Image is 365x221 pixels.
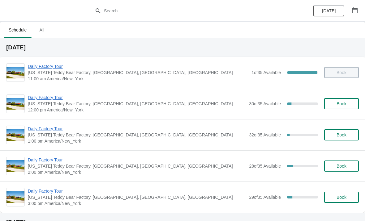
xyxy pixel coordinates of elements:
span: 1:00 pm America/New_York [28,138,246,144]
span: Daily Factory Tour [28,126,246,132]
span: Daily Factory Tour [28,188,246,194]
span: 11:00 am America/New_York [28,76,248,82]
span: 3:00 pm America/New_York [28,200,246,206]
img: Daily Factory Tour | Vermont Teddy Bear Factory, Shelburne Road, Shelburne, VT, USA | 2:00 pm Ame... [6,160,24,172]
button: Book [324,98,359,109]
span: 32 of 35 Available [249,132,281,137]
button: Book [324,129,359,140]
span: Book [337,164,346,169]
h2: [DATE] [6,44,359,51]
span: Book [337,195,346,200]
span: [US_STATE] Teddy Bear Factory, [GEOGRAPHIC_DATA], [GEOGRAPHIC_DATA], [GEOGRAPHIC_DATA] [28,163,246,169]
span: All [34,24,49,35]
span: Schedule [4,24,32,35]
span: 2:00 pm America/New_York [28,169,246,175]
img: Daily Factory Tour | Vermont Teddy Bear Factory, Shelburne Road, Shelburne, VT, USA | 11:00 am Am... [6,67,24,79]
span: 12:00 pm America/New_York [28,107,246,113]
span: Daily Factory Tour [28,94,246,101]
img: Daily Factory Tour | Vermont Teddy Bear Factory, Shelburne Road, Shelburne, VT, USA | 1:00 pm Ame... [6,129,24,141]
img: Daily Factory Tour | Vermont Teddy Bear Factory, Shelburne Road, Shelburne, VT, USA | 12:00 pm Am... [6,98,24,110]
span: [US_STATE] Teddy Bear Factory, [GEOGRAPHIC_DATA], [GEOGRAPHIC_DATA], [GEOGRAPHIC_DATA] [28,69,248,76]
button: [DATE] [313,5,344,16]
img: Daily Factory Tour | Vermont Teddy Bear Factory, Shelburne Road, Shelburne, VT, USA | 3:00 pm Ame... [6,191,24,203]
span: [US_STATE] Teddy Bear Factory, [GEOGRAPHIC_DATA], [GEOGRAPHIC_DATA], [GEOGRAPHIC_DATA] [28,194,246,200]
input: Search [104,5,274,16]
button: Book [324,192,359,203]
span: [US_STATE] Teddy Bear Factory, [GEOGRAPHIC_DATA], [GEOGRAPHIC_DATA], [GEOGRAPHIC_DATA] [28,132,246,138]
span: Daily Factory Tour [28,63,248,69]
span: 28 of 35 Available [249,164,281,169]
span: 29 of 35 Available [249,195,281,200]
span: 30 of 35 Available [249,101,281,106]
span: 1 of 35 Available [251,70,281,75]
span: Daily Factory Tour [28,157,246,163]
span: [US_STATE] Teddy Bear Factory, [GEOGRAPHIC_DATA], [GEOGRAPHIC_DATA], [GEOGRAPHIC_DATA] [28,101,246,107]
span: Book [337,101,346,106]
span: [DATE] [322,8,336,13]
span: Book [337,132,346,137]
button: Book [324,161,359,172]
